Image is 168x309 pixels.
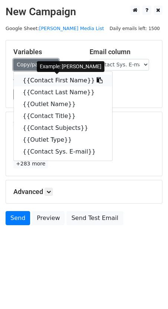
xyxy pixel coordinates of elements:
[107,26,162,31] a: Daily emails left: 1500
[13,159,48,168] a: +283 more
[6,211,30,225] a: Send
[39,26,104,31] a: [PERSON_NAME] Media List
[13,59,59,70] a: Copy/paste...
[14,75,112,86] a: {{Contact First Name}}
[131,273,168,309] iframe: Chat Widget
[13,188,155,196] h5: Advanced
[107,24,162,33] span: Daily emails left: 1500
[13,48,78,56] h5: Variables
[14,86,112,98] a: {{Contact Last Name}}
[14,122,112,134] a: {{Contact Subjects}}
[37,61,104,72] div: Example: [PERSON_NAME]
[32,211,65,225] a: Preview
[6,6,162,18] h2: New Campaign
[6,26,104,31] small: Google Sheet:
[14,146,112,158] a: {{Contact Sys. E-mail}}
[14,110,112,122] a: {{Contact Title}}
[14,98,112,110] a: {{Outlet Name}}
[90,48,155,56] h5: Email column
[67,211,123,225] a: Send Test Email
[14,134,112,146] a: {{Outlet Type}}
